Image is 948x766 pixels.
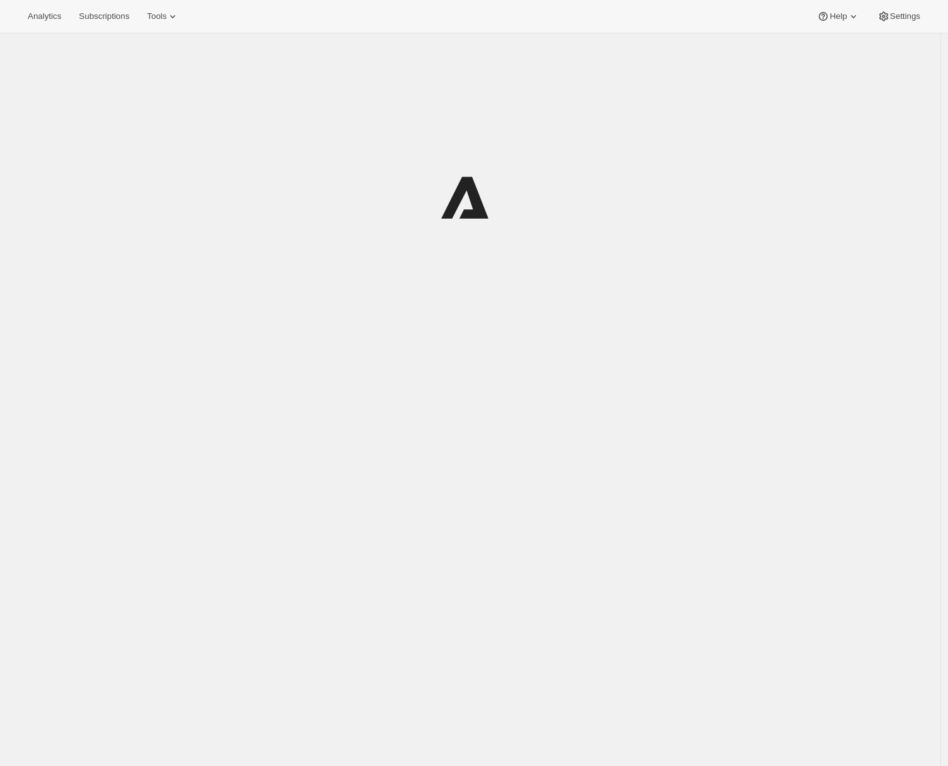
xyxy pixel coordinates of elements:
[79,11,129,21] span: Subscriptions
[28,11,61,21] span: Analytics
[139,8,187,25] button: Tools
[829,11,847,21] span: Help
[870,8,928,25] button: Settings
[890,11,920,21] span: Settings
[147,11,166,21] span: Tools
[20,8,69,25] button: Analytics
[71,8,137,25] button: Subscriptions
[809,8,867,25] button: Help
